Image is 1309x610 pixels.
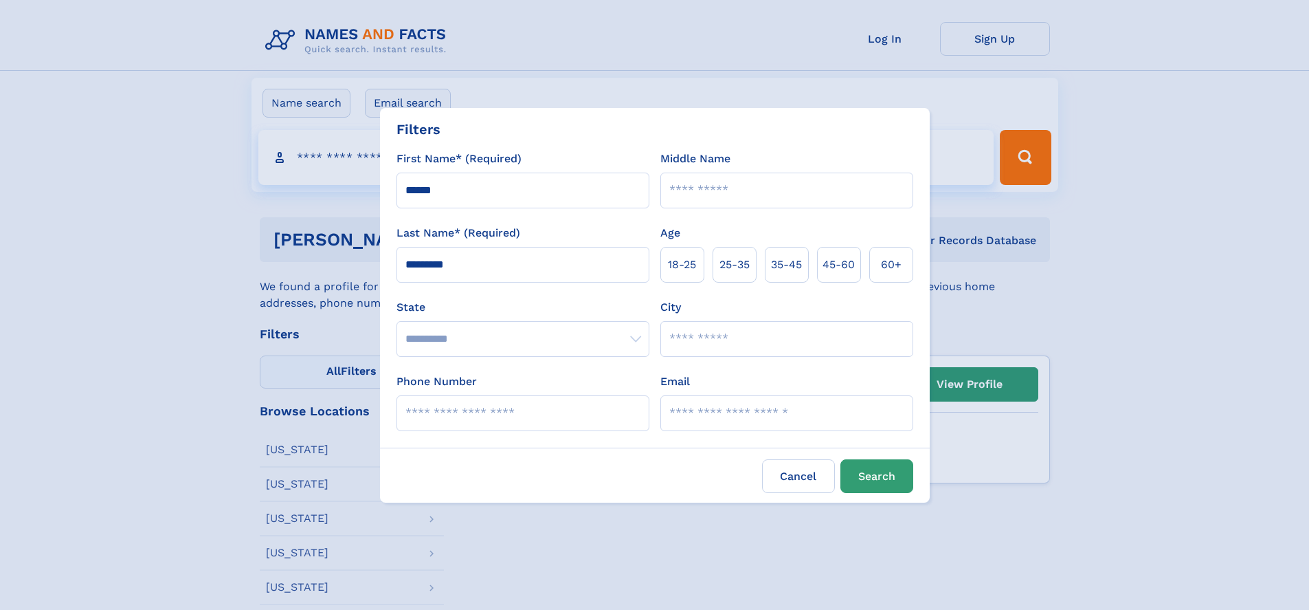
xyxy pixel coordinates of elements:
[660,225,680,241] label: Age
[762,459,835,493] label: Cancel
[660,151,730,167] label: Middle Name
[668,257,696,273] span: 18‑25
[660,373,690,390] label: Email
[823,257,855,273] span: 45‑60
[396,119,440,140] div: Filters
[660,299,681,316] label: City
[881,257,902,273] span: 60+
[719,257,750,273] span: 25‑35
[396,225,520,241] label: Last Name* (Required)
[771,257,802,273] span: 35‑45
[396,151,522,167] label: First Name* (Required)
[396,373,477,390] label: Phone Number
[840,459,913,493] button: Search
[396,299,649,316] label: State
